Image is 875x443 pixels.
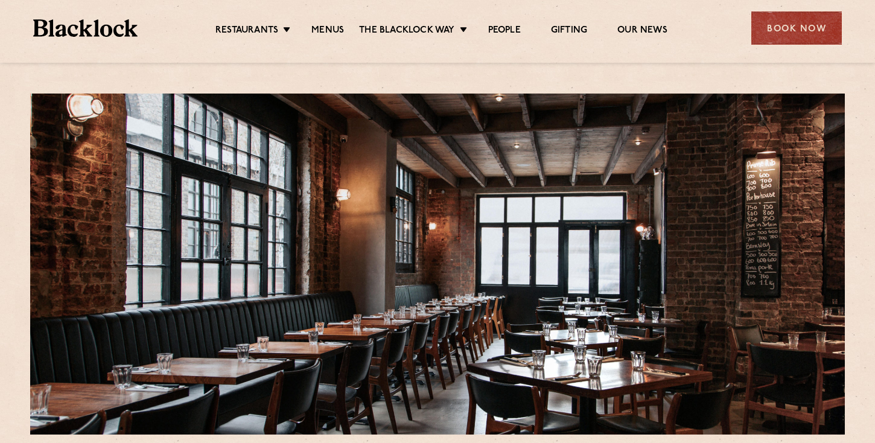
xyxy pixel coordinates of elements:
a: Our News [617,25,667,38]
div: Book Now [751,11,842,45]
a: The Blacklock Way [359,25,454,38]
a: Gifting [551,25,587,38]
a: Restaurants [215,25,278,38]
a: Menus [311,25,344,38]
img: BL_Textured_Logo-footer-cropped.svg [33,19,138,37]
a: People [488,25,521,38]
